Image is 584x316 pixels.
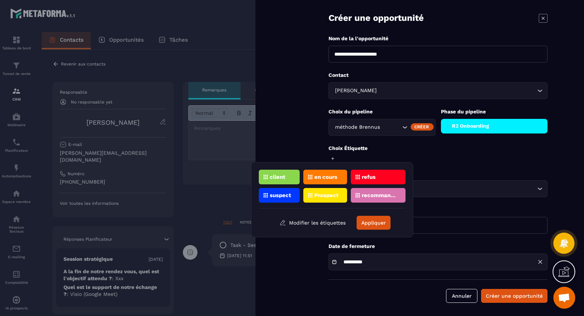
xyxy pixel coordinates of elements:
[274,216,351,229] button: Modifier les étiquettes
[328,170,547,177] p: Produit
[328,206,547,213] p: Montant
[328,180,547,197] div: Search for option
[362,174,376,180] p: refus
[328,35,547,42] p: Nom de la l'opportunité
[328,119,435,136] div: Search for option
[553,287,575,309] a: Ouvrir le chat
[411,123,434,131] div: Créer
[362,193,397,198] p: recommandation
[270,193,291,198] p: suspect
[328,108,435,115] p: Choix du pipeline
[270,174,285,180] p: client
[333,185,535,193] input: Search for option
[446,289,477,303] button: Annuler
[328,12,424,24] p: Créer une opportunité
[381,123,400,131] input: Search for option
[328,72,547,79] p: Contact
[357,216,391,230] button: Appliquer
[481,289,547,303] button: Créer une opportunité
[333,87,378,95] span: [PERSON_NAME]
[314,193,339,198] p: Prospect
[333,123,381,131] span: méthode Brennus
[328,82,547,99] div: Search for option
[441,108,548,115] p: Phase du pipeline
[314,174,337,180] p: en cours
[328,145,547,152] p: Choix Étiquette
[378,87,535,95] input: Search for option
[328,243,547,250] p: Date de fermeture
